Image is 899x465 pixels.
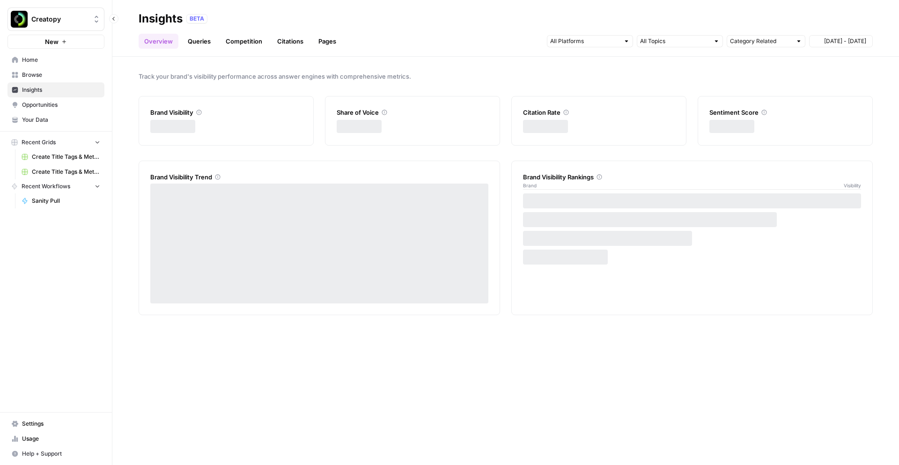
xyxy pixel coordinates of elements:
[17,149,104,164] a: Create Title Tags & Meta Descriptions for Page
[22,86,100,94] span: Insights
[7,97,104,112] a: Opportunities
[709,108,861,117] div: Sentiment Score
[7,7,104,31] button: Workspace: Creatopy
[844,182,861,189] span: Visibility
[7,431,104,446] a: Usage
[17,193,104,208] a: Sanity Pull
[7,416,104,431] a: Settings
[7,82,104,97] a: Insights
[272,34,309,49] a: Citations
[7,179,104,193] button: Recent Workflows
[640,37,709,46] input: All Topics
[7,52,104,67] a: Home
[22,420,100,428] span: Settings
[22,182,70,191] span: Recent Workflows
[523,182,537,189] span: Brand
[550,37,619,46] input: All Platforms
[22,116,100,124] span: Your Data
[32,168,100,176] span: Create Title Tags & Meta Descriptions for Page
[22,101,100,109] span: Opportunities
[7,67,104,82] a: Browse
[7,135,104,149] button: Recent Grids
[313,34,342,49] a: Pages
[186,14,207,23] div: BETA
[7,446,104,461] button: Help + Support
[139,11,183,26] div: Insights
[22,450,100,458] span: Help + Support
[523,172,861,182] div: Brand Visibility Rankings
[824,37,866,45] span: [DATE] - [DATE]
[220,34,268,49] a: Competition
[22,71,100,79] span: Browse
[523,108,675,117] div: Citation Rate
[7,35,104,49] button: New
[139,34,178,49] a: Overview
[22,435,100,443] span: Usage
[7,112,104,127] a: Your Data
[337,108,488,117] div: Share of Voice
[150,172,488,182] div: Brand Visibility Trend
[32,197,100,205] span: Sanity Pull
[182,34,216,49] a: Queries
[22,138,56,147] span: Recent Grids
[730,37,792,46] input: Category Related
[809,35,873,47] button: [DATE] - [DATE]
[139,72,873,81] span: Track your brand's visibility performance across answer engines with comprehensive metrics.
[32,153,100,161] span: Create Title Tags & Meta Descriptions for Page
[22,56,100,64] span: Home
[45,37,59,46] span: New
[17,164,104,179] a: Create Title Tags & Meta Descriptions for Page
[11,11,28,28] img: Creatopy Logo
[150,108,302,117] div: Brand Visibility
[31,15,88,24] span: Creatopy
